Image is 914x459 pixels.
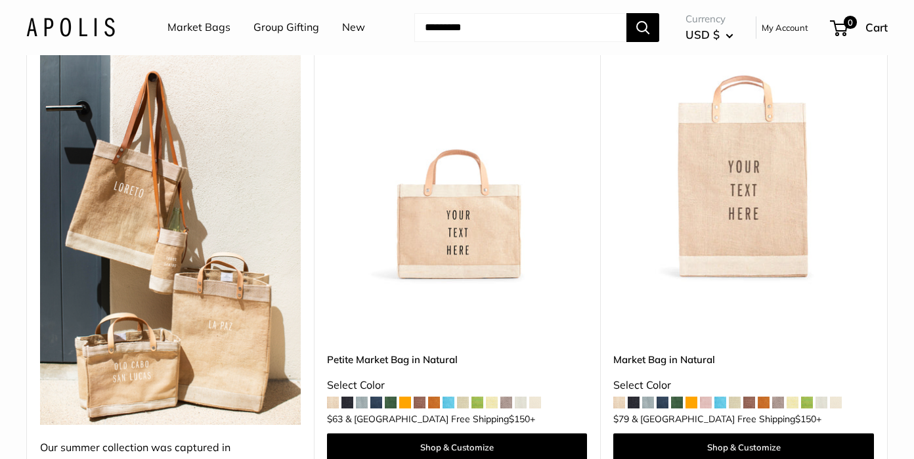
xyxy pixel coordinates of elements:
[509,413,530,425] span: $150
[26,18,115,37] img: Apolis
[626,13,659,42] button: Search
[613,376,874,395] div: Select Color
[613,24,874,284] a: Market Bag in NaturalMarket Bag in Natural
[685,10,733,28] span: Currency
[613,24,874,284] img: Market Bag in Natural
[632,414,821,424] span: & [GEOGRAPHIC_DATA] Free Shipping +
[253,18,319,37] a: Group Gifting
[345,414,535,424] span: & [GEOGRAPHIC_DATA] Free Shipping +
[327,24,588,284] a: Petite Market Bag in Naturaldescription_Effortless style that elevates every moment
[40,24,301,425] img: Our summer collection was captured in Todos Santos, where time slows down and color pops.
[613,352,874,367] a: Market Bag in Natural
[167,18,230,37] a: Market Bags
[613,413,629,425] span: $79
[327,24,588,284] img: Petite Market Bag in Natural
[342,18,365,37] a: New
[327,352,588,367] a: Petite Market Bag in Natural
[844,16,857,29] span: 0
[327,413,343,425] span: $63
[685,28,720,41] span: USD $
[327,376,588,395] div: Select Color
[831,17,888,38] a: 0 Cart
[795,413,816,425] span: $150
[762,20,808,35] a: My Account
[414,13,626,42] input: Search...
[685,24,733,45] button: USD $
[865,20,888,34] span: Cart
